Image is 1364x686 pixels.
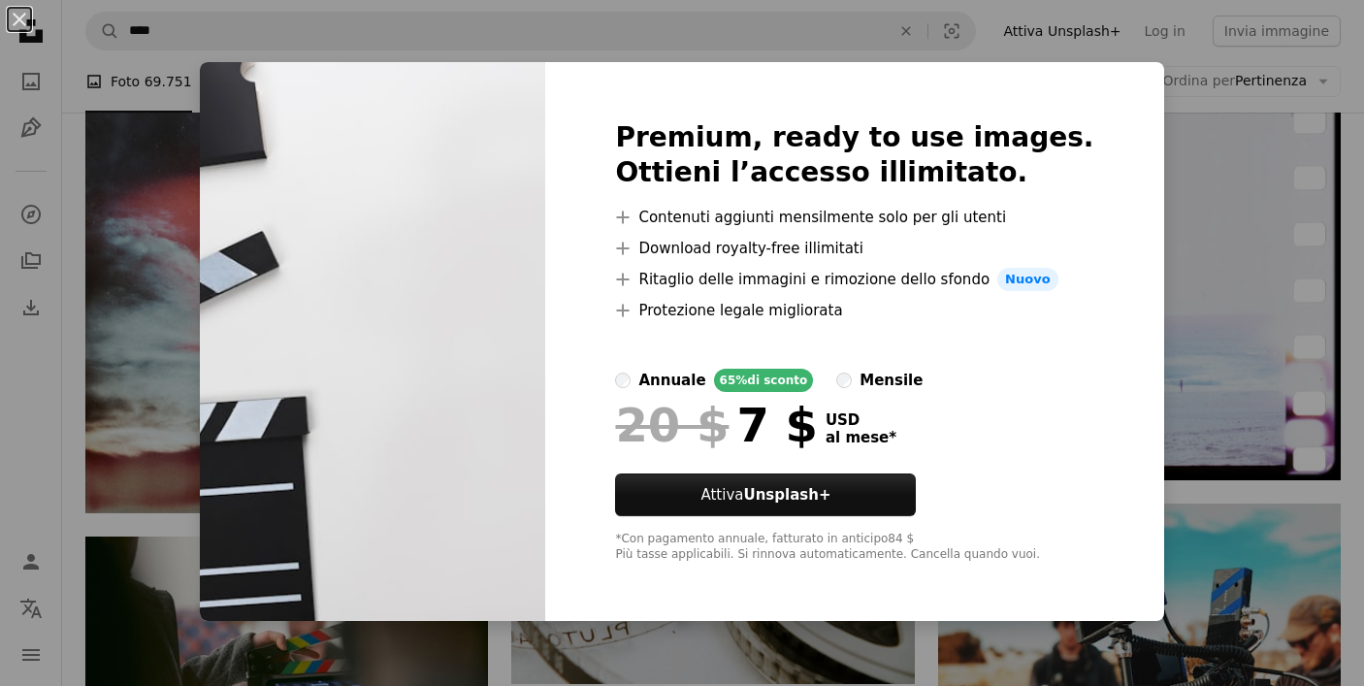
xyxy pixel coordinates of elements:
strong: Unsplash+ [743,486,830,504]
li: Ritaglio delle immagini e rimozione dello sfondo [615,268,1093,291]
li: Contenuti aggiunti mensilmente solo per gli utenti [615,206,1093,229]
span: al mese * [826,429,896,446]
li: Download royalty-free illimitati [615,237,1093,260]
div: 7 $ [615,400,817,450]
span: 20 $ [615,400,729,450]
div: 65% di sconto [714,369,814,392]
div: *Con pagamento annuale, fatturato in anticipo 84 $ Più tasse applicabili. Si rinnova automaticame... [615,532,1093,563]
input: mensile [836,373,852,388]
div: annuale [638,369,705,392]
img: premium_photo-1661675440353-6a6019c95bc7 [200,62,545,621]
li: Protezione legale migliorata [615,299,1093,322]
span: USD [826,411,896,429]
div: mensile [860,369,923,392]
input: annuale65%di sconto [615,373,631,388]
span: Nuovo [997,268,1057,291]
h2: Premium, ready to use images. Ottieni l’accesso illimitato. [615,120,1093,190]
button: AttivaUnsplash+ [615,474,916,516]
